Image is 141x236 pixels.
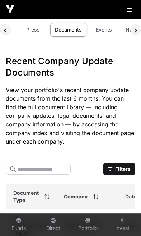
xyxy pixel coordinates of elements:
a: Portfolio [74,215,102,235]
p: View your portfolio's recent company update documents from the last 6 months. You can find the fu... [6,86,135,146]
a: Press [19,23,47,37]
a: Events [89,23,118,37]
span: Document Type [13,189,39,204]
iframe: Chat Widget [105,202,141,236]
h1: Recent Company Update Documents [6,56,135,78]
a: Funds [4,215,33,235]
img: Icehouse Ventures Logo [6,5,14,14]
span: Company [64,193,88,200]
button: Filters [103,163,135,175]
a: Direct [39,215,67,235]
a: Documents [50,23,86,37]
span: Date [125,193,136,200]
